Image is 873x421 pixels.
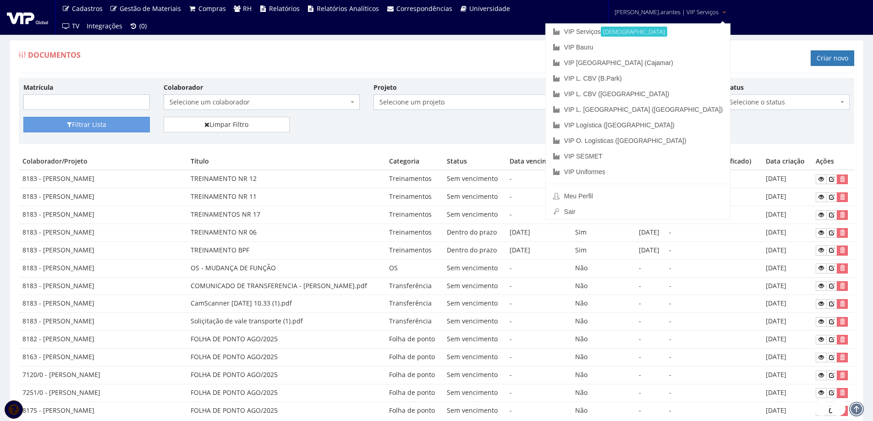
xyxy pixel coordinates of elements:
[7,11,48,24] img: logo
[187,224,386,241] td: TREINAMENTO NR 06
[762,349,812,366] td: [DATE]
[635,241,665,259] td: [DATE]
[139,22,147,30] span: (0)
[379,98,558,107] span: Selecione um projeto
[506,277,571,295] td: -
[546,71,730,86] a: VIP L. CBV (B.Park)
[269,4,300,13] span: Relatórios
[187,153,386,170] th: Título
[385,224,443,241] td: Treinamentos
[443,277,506,295] td: Sem vencimento
[385,259,443,277] td: OS
[762,384,812,402] td: [DATE]
[546,133,730,148] a: VIP O. Logísticas ([GEOGRAPHIC_DATA])
[762,206,812,224] td: [DATE]
[665,224,762,241] td: -
[187,331,386,349] td: FOLHA DE PONTO AGO/2025
[385,170,443,188] td: Treinamentos
[443,224,506,241] td: Dentro do prazo
[373,94,570,110] span: Selecione um projeto
[385,331,443,349] td: Folha de ponto
[126,17,151,35] a: (0)
[443,241,506,259] td: Dentro do prazo
[601,27,667,37] small: [DEMOGRAPHIC_DATA]
[506,259,571,277] td: -
[19,366,187,384] td: 7120/0 - [PERSON_NAME]
[120,4,181,13] span: Gestão de Materiais
[571,349,635,366] td: Não
[72,4,103,13] span: Cadastros
[506,366,571,384] td: -
[443,384,506,402] td: Sem vencimento
[19,313,187,331] td: 8183 - [PERSON_NAME]
[762,331,812,349] td: [DATE]
[546,39,730,55] a: VIP Bauru
[615,7,719,16] span: [PERSON_NAME].arantes | VIP Serviços
[443,170,506,188] td: Sem vencimento
[385,206,443,224] td: Treinamentos
[385,277,443,295] td: Transferência
[385,241,443,259] td: Treinamentos
[396,4,452,13] span: Correspondências
[762,241,812,259] td: [DATE]
[635,349,665,366] td: -
[187,295,386,313] td: CamScanner [DATE] 10.33 (1).pdf
[187,259,386,277] td: OS - MUDANÇA DE FUNÇÃO
[635,331,665,349] td: -
[571,313,635,331] td: Não
[443,313,506,331] td: Sem vencimento
[762,224,812,241] td: [DATE]
[19,295,187,313] td: 8183 - [PERSON_NAME]
[506,206,571,224] td: -
[635,295,665,313] td: -
[87,22,122,30] span: Integrações
[762,313,812,331] td: [DATE]
[762,295,812,313] td: [DATE]
[724,94,850,110] span: Selecione o status
[665,349,762,366] td: -
[385,313,443,331] td: Transferência
[571,366,635,384] td: Não
[164,117,290,132] a: Limpar Filtro
[506,313,571,331] td: -
[19,331,187,349] td: 8182 - [PERSON_NAME]
[187,206,386,224] td: TREINAMENTOS NR 17
[635,259,665,277] td: -
[385,384,443,402] td: Folha de ponto
[635,384,665,402] td: -
[443,349,506,366] td: Sem vencimento
[317,4,379,13] span: Relatórios Analíticos
[762,402,812,420] td: [DATE]
[385,188,443,206] td: Treinamentos
[385,402,443,420] td: Folha de ponto
[506,331,571,349] td: -
[571,259,635,277] td: Não
[724,83,744,92] label: Status
[762,277,812,295] td: [DATE]
[198,4,226,13] span: Compras
[19,277,187,295] td: 8183 - [PERSON_NAME]
[83,17,126,35] a: Integrações
[443,188,506,206] td: Sem vencimento
[571,295,635,313] td: Não
[635,224,665,241] td: [DATE]
[187,402,386,420] td: FOLHA DE PONTO AGO/2025
[443,259,506,277] td: Sem vencimento
[23,117,150,132] button: Filtrar Lista
[443,153,506,170] th: Status
[546,117,730,133] a: VIP Logística ([GEOGRAPHIC_DATA])
[635,366,665,384] td: -
[571,402,635,420] td: Não
[443,366,506,384] td: Sem vencimento
[385,349,443,366] td: Folha de ponto
[635,313,665,331] td: -
[546,24,730,39] a: VIP Serviços[DEMOGRAPHIC_DATA]
[546,164,730,180] a: VIP Uniformes
[28,50,81,60] span: Documentos
[469,4,510,13] span: Universidade
[506,349,571,366] td: -
[762,366,812,384] td: [DATE]
[187,366,386,384] td: FOLHA DE PONTO AGO/2025
[19,153,187,170] th: Colaborador/Projeto
[506,402,571,420] td: -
